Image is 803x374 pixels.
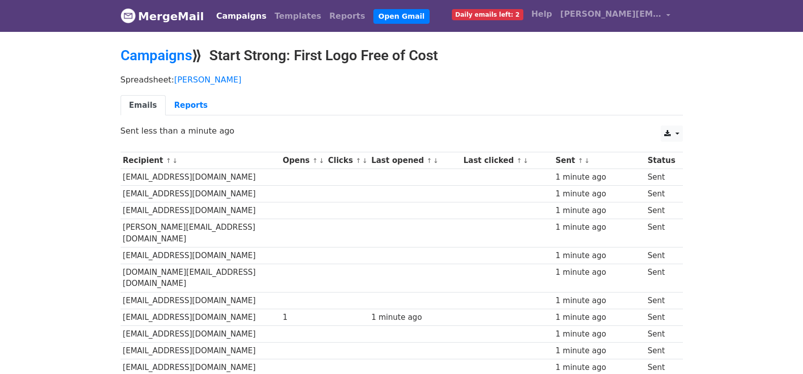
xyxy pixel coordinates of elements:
td: [EMAIL_ADDRESS][DOMAIN_NAME] [121,343,281,359]
a: Campaigns [212,6,271,26]
td: [PERSON_NAME][EMAIL_ADDRESS][DOMAIN_NAME] [121,219,281,247]
td: [DOMAIN_NAME][EMAIL_ADDRESS][DOMAIN_NAME] [121,264,281,293]
th: Last opened [369,152,461,169]
a: ↑ [166,157,171,164]
a: Open Gmail [373,9,430,24]
td: [EMAIL_ADDRESS][DOMAIN_NAME] [121,169,281,186]
a: Campaigns [121,47,192,64]
a: ↓ [319,157,324,164]
a: ↓ [433,157,439,164]
a: Emails [121,95,166,116]
td: Sent [645,343,677,359]
a: ↑ [578,157,584,164]
span: Daily emails left: 2 [452,9,523,20]
td: Sent [645,202,677,219]
a: ↓ [584,157,590,164]
td: [EMAIL_ADDRESS][DOMAIN_NAME] [121,325,281,342]
a: Templates [271,6,325,26]
td: [EMAIL_ADDRESS][DOMAIN_NAME] [121,247,281,264]
div: 1 minute ago [555,222,642,233]
p: Sent less than a minute ago [121,126,683,136]
td: Sent [645,309,677,325]
a: ↓ [523,157,528,164]
span: [PERSON_NAME][EMAIL_ADDRESS][DOMAIN_NAME] [560,8,662,20]
th: Last clicked [461,152,553,169]
div: 1 minute ago [555,250,642,262]
div: 1 minute ago [371,312,458,323]
td: [EMAIL_ADDRESS][DOMAIN_NAME] [121,186,281,202]
a: [PERSON_NAME][EMAIL_ADDRESS][DOMAIN_NAME] [556,4,675,28]
td: Sent [645,169,677,186]
a: ↑ [313,157,318,164]
th: Sent [553,152,645,169]
a: Help [527,4,556,24]
th: Clicks [326,152,369,169]
td: [EMAIL_ADDRESS][DOMAIN_NAME] [121,309,281,325]
a: ↑ [356,157,361,164]
td: [EMAIL_ADDRESS][DOMAIN_NAME] [121,202,281,219]
a: [PERSON_NAME] [174,75,242,85]
a: MergeMail [121,6,204,27]
th: Status [645,152,677,169]
img: MergeMail logo [121,8,136,23]
td: Sent [645,264,677,293]
p: Spreadsheet: [121,74,683,85]
div: 1 minute ago [555,362,642,373]
div: 1 minute ago [555,295,642,307]
td: Sent [645,247,677,264]
h2: ⟫ Start Strong: First Logo Free of Cost [121,47,683,64]
a: Reports [166,95,216,116]
div: 1 minute ago [555,345,642,357]
div: 1 [283,312,323,323]
div: 1 minute ago [555,205,642,217]
a: ↓ [172,157,178,164]
div: 1 minute ago [555,188,642,200]
th: Opens [280,152,326,169]
a: ↑ [427,157,432,164]
a: ↑ [517,157,522,164]
div: 1 minute ago [555,328,642,340]
td: Sent [645,292,677,309]
iframe: Chat Widget [752,325,803,374]
a: Daily emails left: 2 [448,4,527,24]
td: [EMAIL_ADDRESS][DOMAIN_NAME] [121,292,281,309]
td: Sent [645,325,677,342]
div: 1 minute ago [555,312,642,323]
a: ↓ [362,157,368,164]
td: Sent [645,186,677,202]
div: 1 minute ago [555,172,642,183]
a: Reports [325,6,369,26]
td: Sent [645,219,677,247]
th: Recipient [121,152,281,169]
div: 1 minute ago [555,267,642,278]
